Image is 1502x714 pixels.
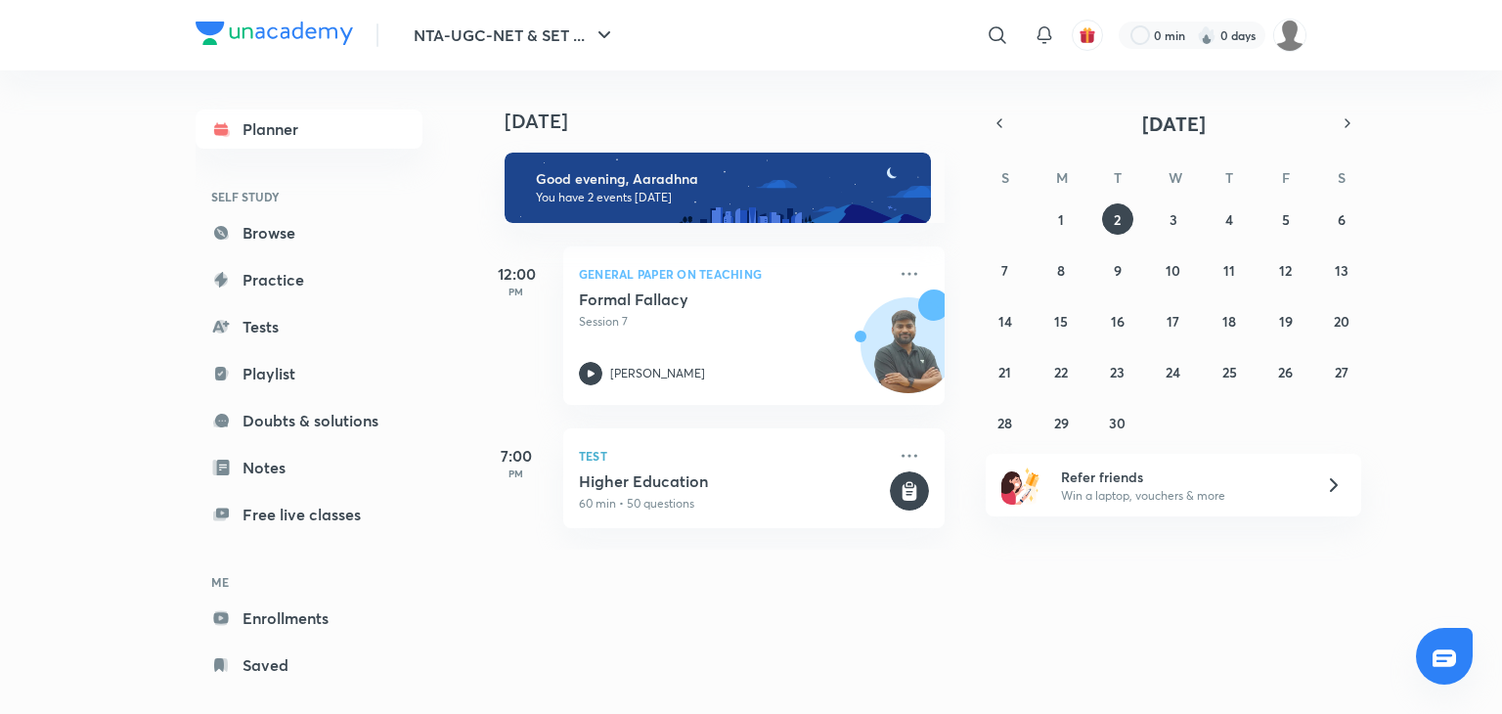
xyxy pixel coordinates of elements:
[1326,356,1357,387] button: September 27, 2025
[1045,407,1077,438] button: September 29, 2025
[1282,168,1290,187] abbr: Friday
[1278,363,1293,381] abbr: September 26, 2025
[1045,356,1077,387] button: September 22, 2025
[1222,312,1236,331] abbr: September 18, 2025
[998,312,1012,331] abbr: September 14, 2025
[477,286,555,297] p: PM
[196,565,422,599] h6: ME
[1169,168,1182,187] abbr: Wednesday
[536,190,913,205] p: You have 2 events [DATE]
[1001,466,1040,505] img: referral
[1270,305,1302,336] button: September 19, 2025
[1045,305,1077,336] button: September 15, 2025
[1102,305,1133,336] button: September 16, 2025
[196,22,353,45] img: Company Logo
[196,307,422,346] a: Tests
[1054,414,1069,432] abbr: September 29, 2025
[610,365,705,382] p: [PERSON_NAME]
[998,363,1011,381] abbr: September 21, 2025
[1222,363,1237,381] abbr: September 25, 2025
[1214,356,1245,387] button: September 25, 2025
[990,356,1021,387] button: September 21, 2025
[1326,203,1357,235] button: September 6, 2025
[1197,25,1216,45] img: streak
[1270,254,1302,286] button: September 12, 2025
[579,444,886,468] p: Test
[477,262,555,286] h5: 12:00
[1158,305,1189,336] button: September 17, 2025
[1110,363,1125,381] abbr: September 23, 2025
[196,110,422,149] a: Planner
[579,495,886,513] p: 60 min • 50 questions
[1045,254,1077,286] button: September 8, 2025
[1335,363,1348,381] abbr: September 27, 2025
[196,180,422,213] h6: SELF STUDY
[1279,261,1292,280] abbr: September 12, 2025
[1111,312,1125,331] abbr: September 16, 2025
[1170,210,1177,229] abbr: September 3, 2025
[1114,261,1122,280] abbr: September 9, 2025
[1270,356,1302,387] button: September 26, 2025
[1072,20,1103,51] button: avatar
[1054,312,1068,331] abbr: September 15, 2025
[1223,261,1235,280] abbr: September 11, 2025
[1335,261,1348,280] abbr: September 13, 2025
[579,290,822,309] h5: Formal Fallacy
[1045,203,1077,235] button: September 1, 2025
[1079,26,1096,44] img: avatar
[1214,254,1245,286] button: September 11, 2025
[997,414,1012,432] abbr: September 28, 2025
[1214,203,1245,235] button: September 4, 2025
[1158,203,1189,235] button: September 3, 2025
[196,213,422,252] a: Browse
[477,444,555,468] h5: 7:00
[1102,407,1133,438] button: September 30, 2025
[579,471,886,491] h5: Higher Education
[402,16,628,55] button: NTA-UGC-NET & SET ...
[1225,168,1233,187] abbr: Thursday
[1109,414,1126,432] abbr: September 30, 2025
[990,254,1021,286] button: September 7, 2025
[196,260,422,299] a: Practice
[1114,168,1122,187] abbr: Tuesday
[1166,363,1180,381] abbr: September 24, 2025
[1057,261,1065,280] abbr: September 8, 2025
[1058,210,1064,229] abbr: September 1, 2025
[536,170,913,188] h6: Good evening, Aaradhna
[1279,312,1293,331] abbr: September 19, 2025
[1001,168,1009,187] abbr: Sunday
[1001,261,1008,280] abbr: September 7, 2025
[1338,210,1346,229] abbr: September 6, 2025
[1102,203,1133,235] button: September 2, 2025
[1338,168,1346,187] abbr: Saturday
[1273,19,1306,52] img: Aaradhna Thakur
[477,468,555,479] p: PM
[196,599,422,638] a: Enrollments
[196,448,422,487] a: Notes
[1282,210,1290,229] abbr: September 5, 2025
[1114,210,1121,229] abbr: September 2, 2025
[579,262,886,286] p: General Paper on Teaching
[1166,261,1180,280] abbr: September 10, 2025
[196,22,353,50] a: Company Logo
[1061,467,1302,487] h6: Refer friends
[1270,203,1302,235] button: September 5, 2025
[505,110,964,133] h4: [DATE]
[196,401,422,440] a: Doubts & solutions
[196,354,422,393] a: Playlist
[1102,356,1133,387] button: September 23, 2025
[1214,305,1245,336] button: September 18, 2025
[1158,254,1189,286] button: September 10, 2025
[1054,363,1068,381] abbr: September 22, 2025
[1102,254,1133,286] button: September 9, 2025
[579,313,886,331] p: Session 7
[990,407,1021,438] button: September 28, 2025
[1334,312,1349,331] abbr: September 20, 2025
[1158,356,1189,387] button: September 24, 2025
[861,308,955,402] img: Avatar
[1326,305,1357,336] button: September 20, 2025
[505,153,931,223] img: evening
[1056,168,1068,187] abbr: Monday
[1013,110,1334,137] button: [DATE]
[1225,210,1233,229] abbr: September 4, 2025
